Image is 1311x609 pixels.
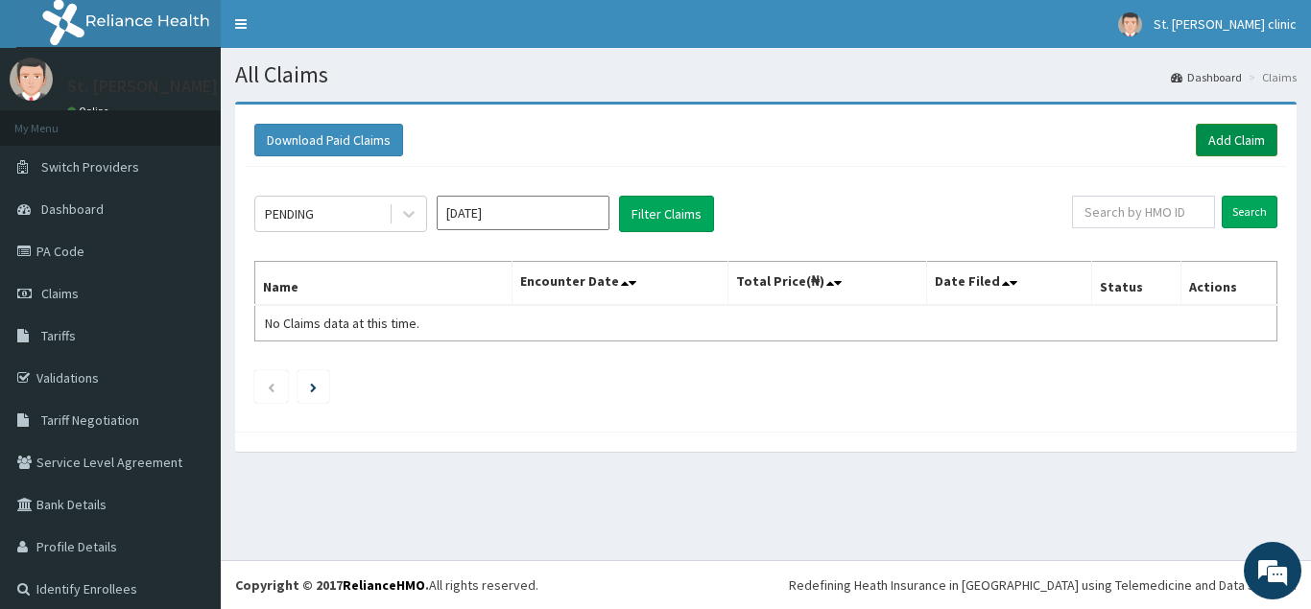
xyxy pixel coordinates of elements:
[235,576,429,594] strong: Copyright © 2017 .
[789,575,1297,595] div: Redefining Heath Insurance in [GEOGRAPHIC_DATA] using Telemedicine and Data Science!
[67,78,261,95] p: St. [PERSON_NAME] clinic
[1196,124,1277,156] a: Add Claim
[41,158,139,176] span: Switch Providers
[67,105,113,118] a: Online
[727,262,927,306] th: Total Price(₦)
[255,262,512,306] th: Name
[927,262,1092,306] th: Date Filed
[41,327,76,344] span: Tariffs
[10,406,366,473] textarea: Type your message and hit 'Enter'
[267,378,275,395] a: Previous page
[1222,196,1277,228] input: Search
[512,262,727,306] th: Encounter Date
[100,107,322,132] div: Chat with us now
[41,285,79,302] span: Claims
[111,182,265,376] span: We're online!
[437,196,609,230] input: Select Month and Year
[41,411,139,429] span: Tariff Negotiation
[315,10,361,56] div: Minimize live chat window
[265,315,419,332] span: No Claims data at this time.
[1072,196,1215,228] input: Search by HMO ID
[343,576,425,594] a: RelianceHMO
[10,58,53,101] img: User Image
[619,196,714,232] button: Filter Claims
[221,560,1311,609] footer: All rights reserved.
[1092,262,1181,306] th: Status
[41,200,104,218] span: Dashboard
[1171,69,1242,85] a: Dashboard
[1180,262,1276,306] th: Actions
[1244,69,1297,85] li: Claims
[1118,12,1142,36] img: User Image
[254,124,403,156] button: Download Paid Claims
[265,204,314,223] div: PENDING
[36,96,78,144] img: d_794563401_company_1708531726252_794563401
[235,62,1297,87] h1: All Claims
[310,378,317,395] a: Next page
[1154,15,1297,33] span: St. [PERSON_NAME] clinic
